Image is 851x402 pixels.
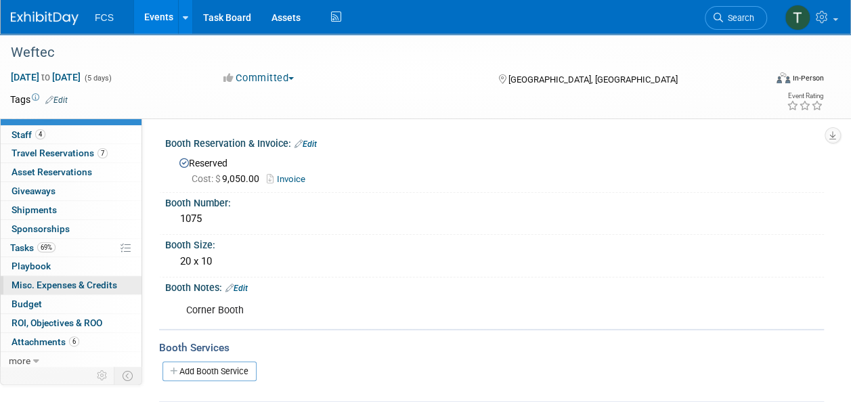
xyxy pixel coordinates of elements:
[12,280,117,290] span: Misc. Expenses & Credits
[97,148,108,158] span: 7
[45,95,68,105] a: Edit
[192,173,222,184] span: Cost: $
[1,352,141,370] a: more
[12,317,102,328] span: ROI, Objectives & ROO
[12,261,51,271] span: Playbook
[1,163,141,181] a: Asset Reservations
[177,297,693,324] div: Corner Booth
[95,12,114,23] span: FCS
[792,73,824,83] div: In-Person
[12,166,92,177] span: Asset Reservations
[69,336,79,347] span: 6
[37,242,56,252] span: 69%
[9,355,30,366] span: more
[10,93,68,106] td: Tags
[12,110,53,121] span: Booth
[165,277,824,295] div: Booth Notes:
[1,257,141,275] a: Playbook
[1,295,141,313] a: Budget
[294,139,317,149] a: Edit
[6,41,754,65] div: Weftec
[175,208,814,229] div: 1075
[12,185,56,196] span: Giveaways
[225,284,248,293] a: Edit
[91,367,114,384] td: Personalize Event Tab Strip
[12,298,42,309] span: Budget
[83,74,112,83] span: (5 days)
[1,333,141,351] a: Attachments6
[162,361,257,381] a: Add Booth Service
[1,182,141,200] a: Giveaways
[1,144,141,162] a: Travel Reservations7
[1,314,141,332] a: ROI, Objectives & ROO
[12,204,57,215] span: Shipments
[12,148,108,158] span: Travel Reservations
[10,71,81,83] span: [DATE] [DATE]
[12,336,79,347] span: Attachments
[10,242,56,253] span: Tasks
[1,201,141,219] a: Shipments
[723,13,754,23] span: Search
[1,276,141,294] a: Misc. Expenses & Credits
[777,72,790,83] img: Format-Inperson.png
[35,129,45,139] span: 4
[12,129,45,140] span: Staff
[785,5,810,30] img: Tommy Raye
[219,71,299,85] button: Committed
[192,173,265,184] span: 9,050.00
[508,74,678,85] span: [GEOGRAPHIC_DATA], [GEOGRAPHIC_DATA]
[787,93,823,99] div: Event Rating
[12,223,70,234] span: Sponsorships
[159,340,824,355] div: Booth Services
[1,239,141,257] a: Tasks69%
[1,126,141,144] a: Staff4
[165,193,824,210] div: Booth Number:
[165,235,824,252] div: Booth Size:
[165,133,824,151] div: Booth Reservation & Invoice:
[11,12,79,25] img: ExhibitDay
[705,70,824,91] div: Event Format
[114,367,142,384] td: Toggle Event Tabs
[1,220,141,238] a: Sponsorships
[705,6,767,30] a: Search
[267,174,312,184] a: Invoice
[175,153,814,186] div: Reserved
[175,251,814,272] div: 20 x 10
[39,72,52,83] span: to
